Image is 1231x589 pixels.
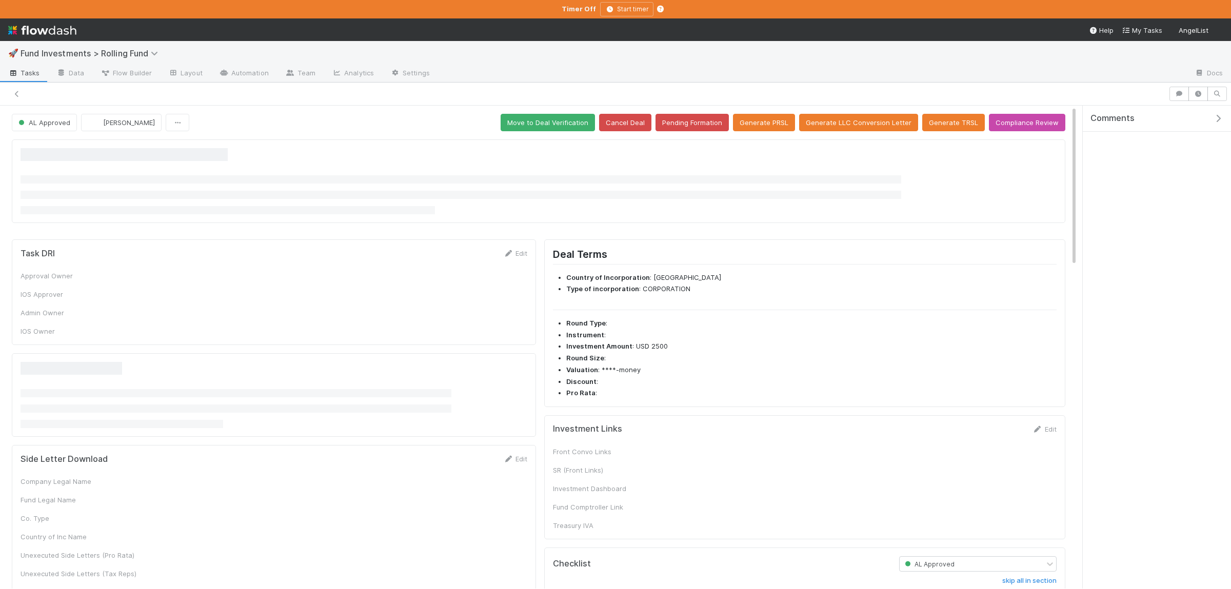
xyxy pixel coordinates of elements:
button: Cancel Deal [599,114,651,131]
button: [PERSON_NAME] [81,114,162,131]
strong: Instrument [566,331,604,339]
li: : [566,330,1057,340]
strong: Round Type [566,319,606,327]
li: : [GEOGRAPHIC_DATA] [566,273,1057,283]
a: Flow Builder [92,66,160,82]
li: : [566,377,1057,387]
div: Company Legal Name [21,476,174,486]
div: Front Convo Links [553,446,707,457]
span: AL Approved [16,118,70,127]
li: : CORPORATION [566,284,1057,294]
strong: Pro Rata [566,389,595,397]
button: Move to Deal Verification [501,114,595,131]
div: Unexecuted Side Letters (Tax Reps) [21,568,174,579]
img: logo-inverted-e16ddd16eac7371096b0.svg [8,22,76,39]
button: AL Approved [12,114,77,131]
strong: Discount [566,377,597,385]
div: Fund Legal Name [21,495,174,505]
a: Automation [211,66,277,82]
span: 🚀 [8,49,18,57]
div: SR (Front Links) [553,465,707,475]
span: My Tasks [1122,26,1162,34]
div: IOS Owner [21,326,174,336]
a: My Tasks [1122,25,1162,35]
a: Edit [503,249,527,257]
h5: Side Letter Download [21,454,108,464]
div: Investment Dashboard [553,483,707,494]
div: Unexecuted Side Letters (Pro Rata) [21,550,174,560]
a: Team [277,66,324,82]
div: Help [1089,25,1114,35]
h5: Checklist [553,559,591,569]
img: avatar_55b415e2-df6a-4422-95b4-4512075a58f2.png [1213,26,1223,36]
strong: Round Size [566,354,604,362]
div: Approval Owner [21,271,174,281]
span: [PERSON_NAME] [103,118,155,127]
a: Edit [503,455,527,463]
button: Start timer [600,2,653,16]
div: Fund Comptroller Link [553,502,707,512]
span: Tasks [8,68,40,78]
span: Comments [1090,113,1135,124]
h5: Task DRI [21,249,55,259]
span: AL Approved [903,560,955,568]
a: Settings [382,66,438,82]
a: skip all in section [1002,577,1057,589]
button: Generate TRSL [922,114,985,131]
h2: Deal Terms [553,248,1057,264]
strong: Timer Off [562,5,596,13]
button: Generate LLC Conversion Letter [799,114,918,131]
img: avatar_ac990a78-52d7-40f8-b1fe-cbbd1cda261e.png [90,117,100,128]
li: : [566,388,1057,398]
div: Co. Type [21,513,174,523]
span: AngelList [1179,26,1208,34]
div: Admin Owner [21,308,174,318]
div: Treasury IVA [553,520,707,531]
h6: skip all in section [1002,577,1057,585]
a: Edit [1033,425,1057,433]
a: Analytics [324,66,382,82]
a: Data [48,66,92,82]
strong: Type of incorporation [566,285,639,293]
strong: Valuation [566,365,598,374]
button: Compliance Review [989,114,1065,131]
li: : USD 2500 [566,341,1057,352]
div: IOS Approver [21,289,174,299]
strong: Country of Incorporation [566,273,650,281]
li: : [566,318,1057,329]
button: Pending Formation [656,114,729,131]
span: Flow Builder [101,68,152,78]
h5: Investment Links [553,424,622,434]
strong: Investment Amount [566,342,632,350]
a: Layout [160,66,211,82]
a: Docs [1186,66,1231,82]
span: Fund Investments > Rolling Fund [21,48,163,58]
li: : [566,353,1057,363]
div: Country of Inc Name [21,532,174,542]
button: Generate PRSL [733,114,795,131]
